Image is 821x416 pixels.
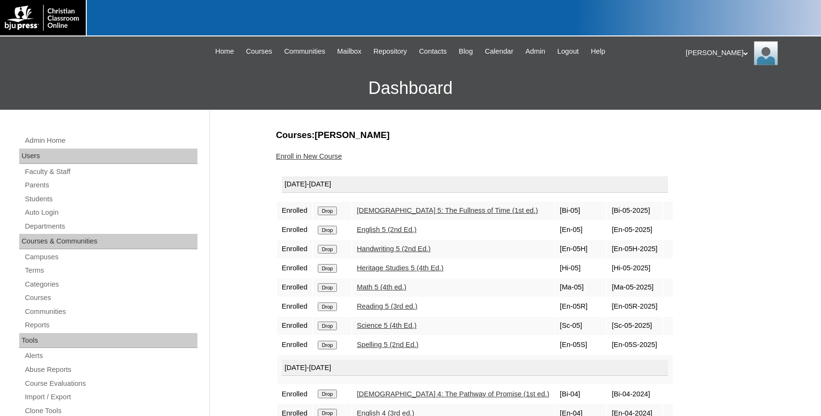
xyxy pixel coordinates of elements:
[686,41,811,65] div: [PERSON_NAME]
[24,319,197,331] a: Reports
[24,135,197,147] a: Admin Home
[357,245,431,253] a: Handwriting 5 (2nd Ed.)
[246,46,272,57] span: Courses
[24,207,197,219] a: Auto Login
[357,341,419,348] a: Spelling 5 (2nd Ed.)
[282,176,668,193] div: [DATE]-[DATE]
[480,46,518,57] a: Calendar
[419,46,447,57] span: Contacts
[318,341,336,349] input: Drop
[607,240,662,258] td: [En-05H-2025]
[277,259,312,277] td: Enrolled
[24,265,197,277] a: Terms
[357,322,417,329] a: Science 5 (4th Ed.)
[19,149,197,164] div: Users
[607,336,662,354] td: [En-05S-2025]
[555,336,606,354] td: [En-05S]
[276,152,342,160] a: Enroll in New Course
[318,283,336,292] input: Drop
[555,202,606,220] td: [Bi-05]
[318,264,336,273] input: Drop
[553,46,584,57] a: Logout
[24,378,197,390] a: Course Evaluations
[555,259,606,277] td: [Hi-05]
[279,46,330,57] a: Communities
[333,46,367,57] a: Mailbox
[241,46,277,57] a: Courses
[607,385,662,403] td: [Bi-04-2024]
[277,298,312,316] td: Enrolled
[555,317,606,335] td: [Sc-05]
[277,221,312,239] td: Enrolled
[210,46,239,57] a: Home
[277,278,312,297] td: Enrolled
[607,259,662,277] td: [Hi-05-2025]
[520,46,550,57] a: Admin
[276,129,751,141] h3: Courses:[PERSON_NAME]
[555,278,606,297] td: [Ma-05]
[369,46,412,57] a: Repository
[754,41,778,65] img: Karen Lawton
[357,390,550,398] a: [DEMOGRAPHIC_DATA] 4: The Pathway of Promise (1st ed.)
[24,220,197,232] a: Departments
[357,264,444,272] a: Heritage Studies 5 (4th Ed.)
[557,46,579,57] span: Logout
[24,166,197,178] a: Faculty & Staff
[318,390,336,398] input: Drop
[24,179,197,191] a: Parents
[24,292,197,304] a: Courses
[586,46,610,57] a: Help
[607,278,662,297] td: [Ma-05-2025]
[277,385,312,403] td: Enrolled
[373,46,407,57] span: Repository
[284,46,325,57] span: Communities
[525,46,545,57] span: Admin
[607,317,662,335] td: [Sc-05-2025]
[414,46,451,57] a: Contacts
[215,46,234,57] span: Home
[318,207,336,215] input: Drop
[24,278,197,290] a: Categories
[24,391,197,403] a: Import / Export
[337,46,362,57] span: Mailbox
[318,322,336,330] input: Drop
[555,221,606,239] td: [En-05]
[277,202,312,220] td: Enrolled
[24,350,197,362] a: Alerts
[277,336,312,354] td: Enrolled
[19,234,197,249] div: Courses & Communities
[485,46,513,57] span: Calendar
[459,46,473,57] span: Blog
[5,67,816,110] h3: Dashboard
[357,207,538,214] a: [DEMOGRAPHIC_DATA] 5: The Fullness of Time (1st ed.)
[591,46,605,57] span: Help
[607,298,662,316] td: [En-05R-2025]
[5,5,81,31] img: logo-white.png
[277,240,312,258] td: Enrolled
[607,202,662,220] td: [Bi-05-2025]
[555,240,606,258] td: [En-05H]
[357,226,417,233] a: English 5 (2nd Ed.)
[24,364,197,376] a: Abuse Reports
[357,283,406,291] a: Math 5 (4th ed.)
[24,251,197,263] a: Campuses
[454,46,477,57] a: Blog
[555,298,606,316] td: [En-05R]
[357,302,417,310] a: Reading 5 (3rd ed.)
[277,317,312,335] td: Enrolled
[282,360,668,376] div: [DATE]-[DATE]
[555,385,606,403] td: [Bi-04]
[607,221,662,239] td: [En-05-2025]
[318,302,336,311] input: Drop
[24,193,197,205] a: Students
[318,226,336,234] input: Drop
[318,245,336,254] input: Drop
[24,306,197,318] a: Communities
[19,333,197,348] div: Tools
